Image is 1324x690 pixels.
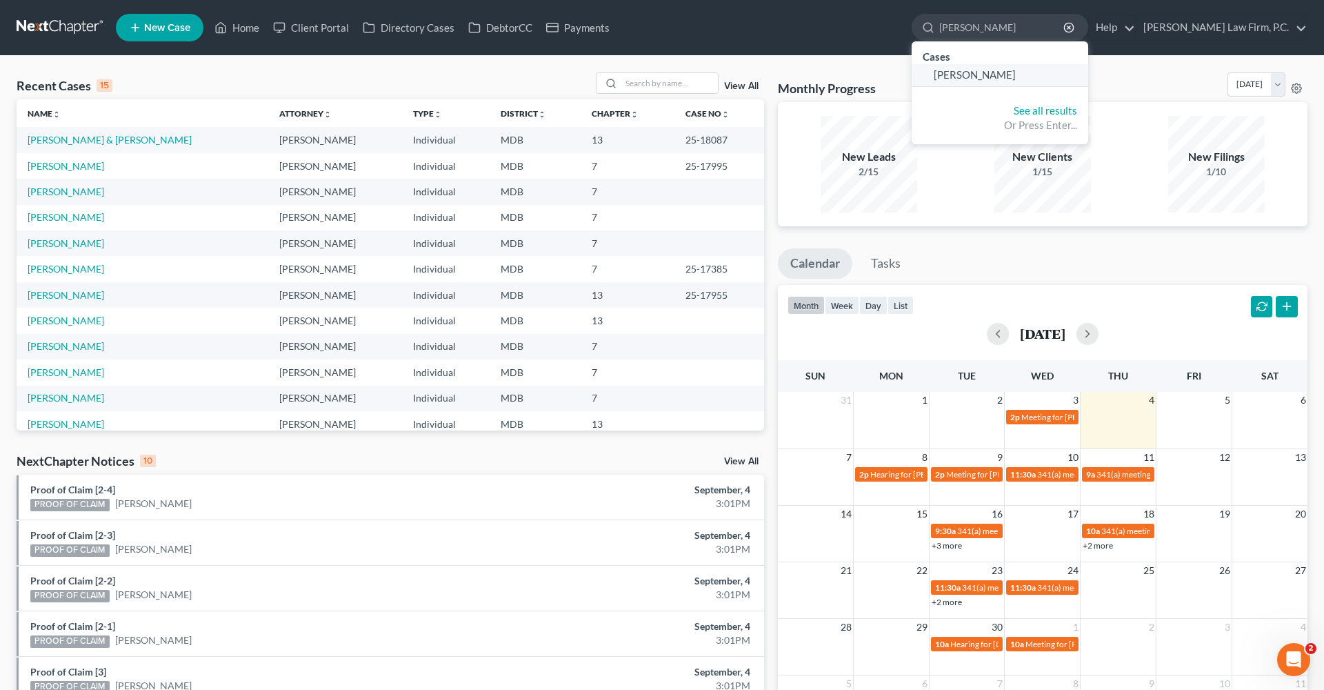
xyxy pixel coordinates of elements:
span: 11 [1142,449,1156,466]
span: 28 [839,619,853,635]
a: [PERSON_NAME] [115,588,192,602]
td: MDB [490,127,581,152]
span: 9 [996,449,1004,466]
input: Search by name... [621,73,718,93]
span: 2p [859,469,869,480]
a: Proof of Claim [2-2] [30,575,115,586]
a: [PERSON_NAME] [28,289,104,301]
span: 1 [921,392,929,408]
a: Proof of Claim [2-4] [30,484,115,495]
button: month [788,296,825,315]
a: Districtunfold_more [501,108,546,119]
td: MDB [490,411,581,437]
div: September, 4 [519,665,750,679]
td: [PERSON_NAME] [268,334,401,359]
td: MDB [490,386,581,411]
td: 7 [581,386,674,411]
td: MDB [490,256,581,282]
a: [PERSON_NAME] [28,263,104,275]
span: 2 [996,392,1004,408]
span: 341(a) meeting for [PERSON_NAME] [PERSON_NAME] [957,526,1156,536]
td: Individual [402,230,490,256]
span: 7 [845,449,853,466]
span: 10 [1066,449,1080,466]
a: Calendar [778,248,852,279]
span: 11:30a [1010,469,1036,480]
a: Attorneyunfold_more [279,108,332,119]
td: MDB [490,230,581,256]
td: [PERSON_NAME] [268,205,401,230]
div: 3:01PM [519,542,750,556]
span: 18 [1142,506,1156,522]
td: [PERSON_NAME] [268,230,401,256]
a: [PERSON_NAME] [28,418,104,430]
td: 7 [581,153,674,179]
a: +2 more [932,597,962,607]
td: MDB [490,205,581,230]
td: Individual [402,127,490,152]
span: 4 [1299,619,1307,635]
span: 2p [1010,412,1020,422]
div: 1/15 [994,165,1091,179]
td: MDB [490,282,581,308]
td: 13 [581,282,674,308]
span: Meeting for [PERSON_NAME] [946,469,1054,480]
span: Sun [805,370,825,382]
a: [PERSON_NAME] [28,237,104,249]
span: 11:30a [1010,582,1036,593]
td: 13 [581,308,674,333]
div: September, 4 [519,529,750,542]
td: 25-17385 [674,256,764,282]
td: [PERSON_NAME] [268,282,401,308]
span: 4 [1147,392,1156,408]
iframe: Intercom live chat [1277,643,1310,676]
td: 7 [581,334,674,359]
td: MDB [490,308,581,333]
a: Payments [539,15,616,40]
div: PROOF OF CLAIM [30,635,110,648]
div: 3:01PM [519,633,750,647]
i: unfold_more [52,110,61,119]
span: 27 [1294,562,1307,579]
div: 15 [97,79,112,92]
a: [PERSON_NAME] [28,366,104,378]
div: September, 4 [519,574,750,588]
td: 7 [581,230,674,256]
a: View All [724,457,759,466]
a: [PERSON_NAME] [28,315,104,326]
td: [PERSON_NAME] [268,179,401,204]
span: [PERSON_NAME] [934,68,1016,81]
span: 341(a) meeting for [PERSON_NAME] [1101,526,1234,536]
td: [PERSON_NAME] [268,386,401,411]
span: Wed [1031,370,1054,382]
a: DebtorCC [461,15,539,40]
div: NextChapter Notices [17,453,156,469]
span: 19 [1218,506,1232,522]
a: Typeunfold_more [413,108,442,119]
div: September, 4 [519,620,750,633]
a: Proof of Claim [2-3] [30,529,115,541]
td: [PERSON_NAME] [268,308,401,333]
i: unfold_more [538,110,546,119]
span: 3 [1072,392,1080,408]
td: 7 [581,205,674,230]
span: Fri [1187,370,1201,382]
span: 30 [990,619,1004,635]
span: 5 [1223,392,1232,408]
div: Or Press Enter... [923,118,1077,132]
a: [PERSON_NAME] [115,633,192,647]
td: [PERSON_NAME] [268,411,401,437]
a: Chapterunfold_more [592,108,639,119]
i: unfold_more [630,110,639,119]
td: MDB [490,179,581,204]
span: 2 [1147,619,1156,635]
td: [PERSON_NAME] [268,127,401,152]
span: Hearing for [DEMOGRAPHIC_DATA][PERSON_NAME] [950,639,1149,649]
span: Mon [879,370,903,382]
td: [PERSON_NAME] [268,359,401,385]
span: 14 [839,506,853,522]
span: 341(a) meeting for [PERSON_NAME] [1037,582,1170,593]
a: Proof of Claim [2-1] [30,620,115,632]
div: PROOF OF CLAIM [30,499,110,511]
button: day [859,296,887,315]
